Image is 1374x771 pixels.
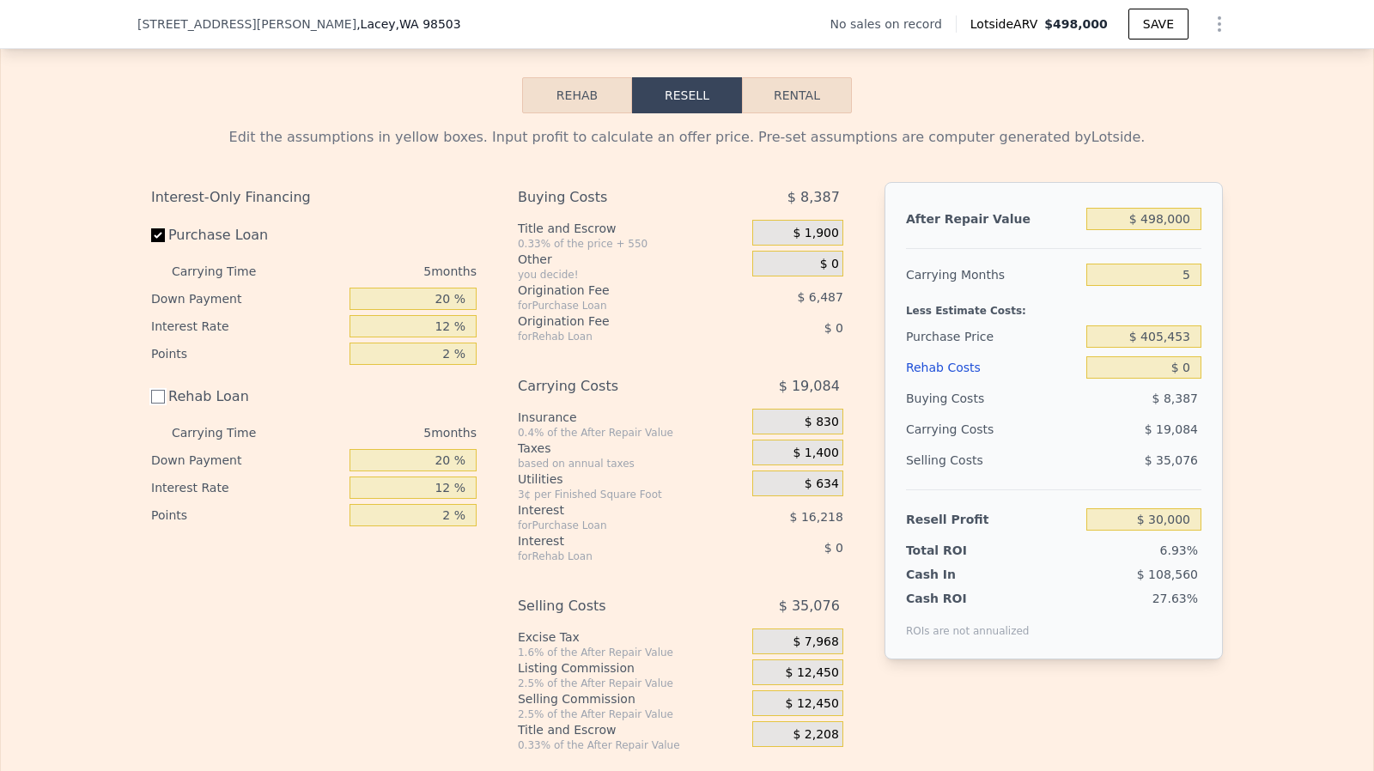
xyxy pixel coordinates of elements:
div: 1.6% of the After Repair Value [518,646,745,659]
span: $ 8,387 [1152,392,1198,405]
div: for Purchase Loan [518,299,709,313]
span: $ 16,218 [790,510,843,524]
div: you decide! [518,268,745,282]
div: Carrying Time [172,419,283,446]
span: $ 1,400 [793,446,838,461]
span: $ 8,387 [787,182,840,213]
div: Down Payment [151,285,343,313]
div: Points [151,340,343,367]
div: Other [518,251,745,268]
div: 3¢ per Finished Square Foot [518,488,745,501]
span: [STREET_ADDRESS][PERSON_NAME] [137,15,356,33]
span: $ 6,487 [797,290,842,304]
div: 2.5% of the After Repair Value [518,677,745,690]
div: Points [151,501,343,529]
span: $498,000 [1044,17,1108,31]
input: Rehab Loan [151,390,165,404]
button: Resell [632,77,742,113]
span: 6.93% [1160,543,1198,557]
div: for Rehab Loan [518,330,709,343]
span: $ 7,968 [793,634,838,650]
div: 5 months [290,419,477,446]
span: $ 634 [805,477,839,492]
div: Interest-Only Financing [151,182,477,213]
div: Listing Commission [518,659,745,677]
span: $ 35,076 [1145,453,1198,467]
div: Interest [518,501,709,519]
div: Total ROI [906,542,1013,559]
div: 0.4% of the After Repair Value [518,426,745,440]
span: $ 19,084 [1145,422,1198,436]
span: Lotside ARV [970,15,1044,33]
span: $ 12,450 [786,665,839,681]
span: $ 0 [820,257,839,272]
div: Carrying Months [906,259,1079,290]
label: Rehab Loan [151,381,343,412]
div: Carrying Time [172,258,283,285]
span: 27.63% [1152,592,1198,605]
div: Origination Fee [518,313,709,330]
div: Carrying Costs [518,371,709,402]
div: Purchase Price [906,321,1079,352]
div: Utilities [518,470,745,488]
span: $ 35,076 [779,591,840,622]
span: $ 2,208 [793,727,838,743]
span: , WA 98503 [396,17,461,31]
div: Less Estimate Costs: [906,290,1201,321]
span: $ 1,900 [793,226,838,241]
button: SAVE [1128,9,1189,39]
span: $ 108,560 [1137,568,1198,581]
div: 0.33% of the price + 550 [518,237,745,251]
div: Cash In [906,566,1013,583]
div: Interest Rate [151,474,343,501]
div: After Repair Value [906,203,1079,234]
input: Purchase Loan [151,228,165,242]
div: Carrying Costs [906,414,1013,445]
div: 2.5% of the After Repair Value [518,707,745,721]
span: , Lacey [356,15,461,33]
span: $ 830 [805,415,839,430]
div: Title and Escrow [518,220,745,237]
span: $ 0 [824,321,843,335]
label: Purchase Loan [151,220,343,251]
div: ROIs are not annualized [906,607,1030,638]
div: Selling Commission [518,690,745,707]
div: Edit the assumptions in yellow boxes. Input profit to calculate an offer price. Pre-set assumptio... [151,127,1223,148]
span: $ 12,450 [786,696,839,712]
div: Insurance [518,409,745,426]
div: 0.33% of the After Repair Value [518,738,745,752]
button: Show Options [1202,7,1237,41]
div: Interest [518,532,709,549]
div: Cash ROI [906,590,1030,607]
div: Interest Rate [151,313,343,340]
div: for Purchase Loan [518,519,709,532]
div: Buying Costs [906,383,1079,414]
div: Resell Profit [906,504,1079,535]
div: Selling Costs [906,445,1079,476]
div: Down Payment [151,446,343,474]
div: No sales on record [830,15,956,33]
button: Rental [742,77,852,113]
div: for Rehab Loan [518,549,709,563]
div: Origination Fee [518,282,709,299]
div: Excise Tax [518,628,745,646]
div: 5 months [290,258,477,285]
div: Selling Costs [518,591,709,622]
div: Title and Escrow [518,721,745,738]
div: based on annual taxes [518,457,745,470]
button: Rehab [522,77,632,113]
div: Buying Costs [518,182,709,213]
div: Taxes [518,440,745,457]
span: $ 0 [824,541,843,555]
div: Rehab Costs [906,352,1079,383]
span: $ 19,084 [779,371,840,402]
